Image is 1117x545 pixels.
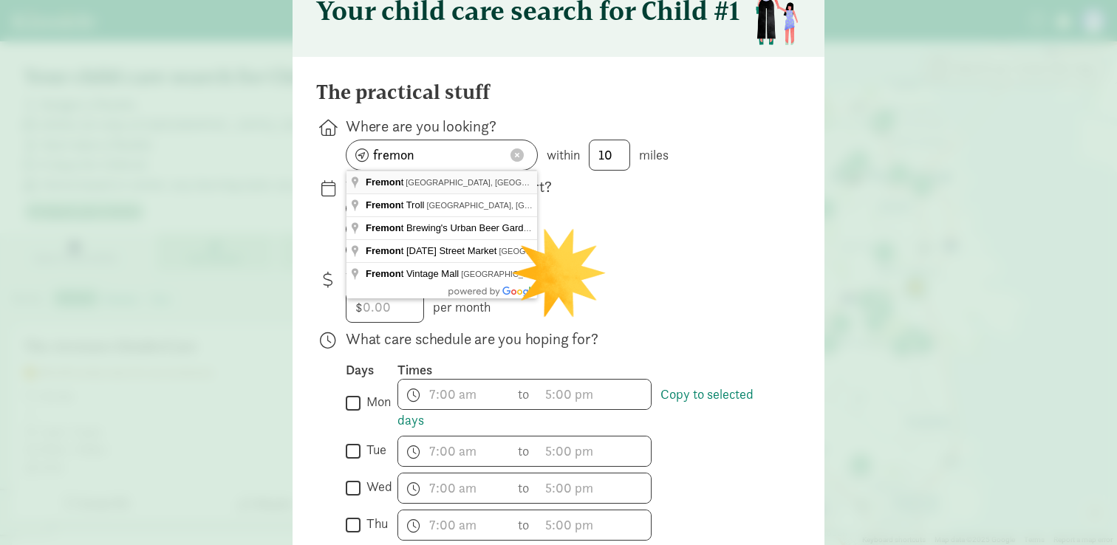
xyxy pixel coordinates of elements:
p: What care schedule are you hoping for? [346,329,777,349]
input: 5:00 pm [539,380,651,409]
input: 0.00 [346,292,423,322]
span: [GEOGRAPHIC_DATA], [GEOGRAPHIC_DATA], [GEOGRAPHIC_DATA] [461,270,724,278]
span: Fremon [366,245,401,256]
input: 7:00 am [398,436,510,466]
span: t Brewing's Urban Beer Garden [366,222,536,233]
span: to [518,478,531,498]
span: [GEOGRAPHIC_DATA], [GEOGRAPHIC_DATA], [GEOGRAPHIC_DATA], [GEOGRAPHIC_DATA] [536,224,888,233]
input: 7:00 am [398,510,510,540]
input: 7:00 am [398,380,510,409]
input: 7:00 am [398,473,510,503]
p: What is your maximum budget? [346,268,777,289]
span: t Troll [366,199,426,210]
span: to [518,441,531,461]
span: t [DATE] Street Market [366,245,499,256]
span: Fremon [366,176,401,188]
span: t Vintage Mall [366,268,461,279]
input: 5:00 pm [539,510,651,540]
input: 5:00 pm [539,473,651,503]
label: wed [361,478,392,496]
span: [GEOGRAPHIC_DATA], [GEOGRAPHIC_DATA], [GEOGRAPHIC_DATA] [406,178,669,187]
label: mon [361,393,391,411]
span: to [518,384,531,404]
span: within [547,146,580,163]
label: tue [361,441,386,459]
span: Fremon [366,199,401,210]
p: When do you need care to start? [346,176,777,197]
span: [GEOGRAPHIC_DATA], [GEOGRAPHIC_DATA], [GEOGRAPHIC_DATA] [426,201,689,210]
span: per month [433,298,491,315]
h4: The practical stuff [316,80,490,104]
span: Fremon [366,222,401,233]
input: enter zipcode or address [346,140,537,170]
span: to [518,515,531,535]
div: Times [397,361,777,379]
span: t [366,176,406,188]
a: Copy to selected days [397,385,754,428]
span: [GEOGRAPHIC_DATA], [GEOGRAPHIC_DATA], [GEOGRAPHIC_DATA] [499,247,762,256]
span: Fremon [366,268,401,279]
span: miles [639,146,669,163]
p: Where are you looking? [346,116,777,137]
label: thu [361,515,388,532]
div: Days [346,361,397,379]
input: 5:00 pm [539,436,651,466]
